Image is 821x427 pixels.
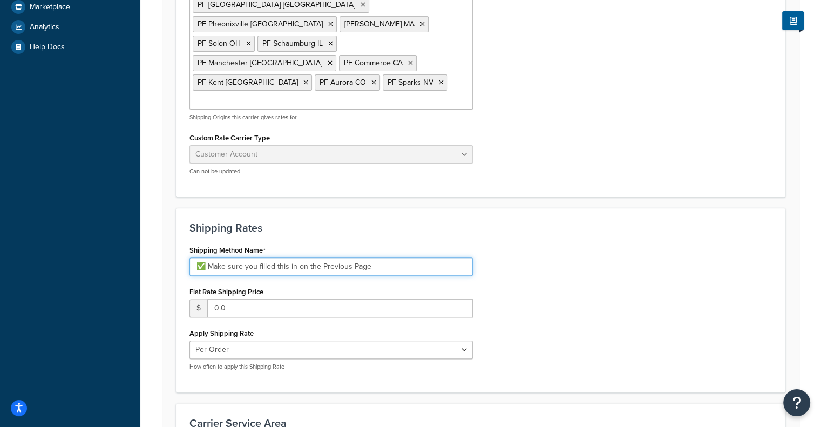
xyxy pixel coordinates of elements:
[189,134,270,142] label: Custom Rate Carrier Type
[189,288,263,296] label: Flat Rate Shipping Price
[189,113,473,121] p: Shipping Origins this carrier gives rates for
[344,57,403,69] span: PF Commerce CA
[344,18,415,30] span: [PERSON_NAME] MA
[320,77,366,88] span: PF Aurora CO
[8,37,132,57] a: Help Docs
[189,363,473,371] p: How often to apply this Shipping Rate
[388,77,433,88] span: PF Sparks NV
[198,38,241,49] span: PF Solon OH
[198,57,322,69] span: PF Manchester [GEOGRAPHIC_DATA]
[198,18,323,30] span: PF Pheonixville [GEOGRAPHIC_DATA]
[189,246,266,255] label: Shipping Method Name
[30,23,59,32] span: Analytics
[783,389,810,416] button: Open Resource Center
[189,329,254,337] label: Apply Shipping Rate
[262,38,323,49] span: PF Schaumburg IL
[189,222,772,234] h3: Shipping Rates
[30,43,65,52] span: Help Docs
[782,11,804,30] button: Show Help Docs
[8,17,132,37] a: Analytics
[189,299,207,317] span: $
[198,77,298,88] span: PF Kent [GEOGRAPHIC_DATA]
[189,167,473,175] p: Can not be updated
[30,3,70,12] span: Marketplace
